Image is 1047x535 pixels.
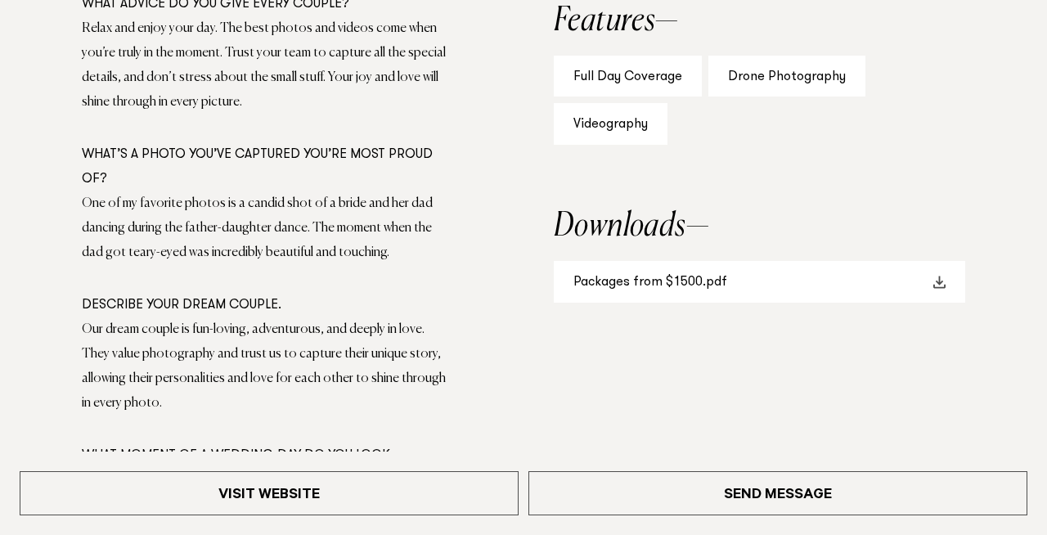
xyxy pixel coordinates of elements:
[554,5,965,38] h2: Features
[82,293,448,317] div: Describe your dream couple.
[82,16,448,115] div: Relax and enjoy your day. The best photos and videos come when you’re truly in the moment. Trust ...
[82,191,448,265] div: One of my favorite photos is a candid shot of a bride and her dad dancing during the father-daugh...
[554,210,965,243] h2: Downloads
[82,142,448,191] div: What’s a photo you’ve captured you’re most proud of?
[708,56,865,97] div: Drone Photography
[82,317,448,416] div: Our dream couple is fun-loving, adventurous, and deeply in love. They value photography and trust...
[554,261,965,303] a: Packages from $1500.pdf
[20,471,519,515] a: Visit Website
[554,103,667,145] div: Videography
[528,471,1027,515] a: Send Message
[554,56,702,97] div: Full Day Coverage
[82,443,448,492] div: What moment of a wedding day do you look forward to the most?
